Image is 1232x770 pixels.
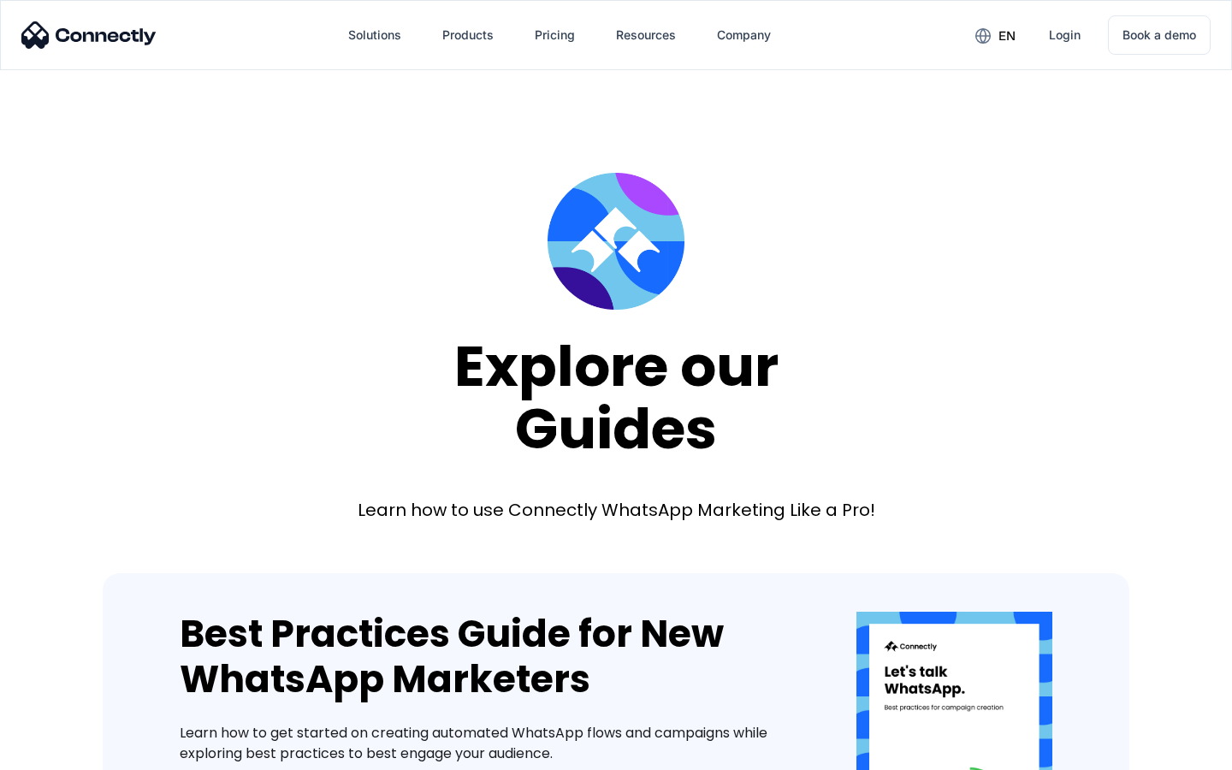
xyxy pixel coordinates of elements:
[717,23,771,47] div: Company
[616,23,676,47] div: Resources
[535,23,575,47] div: Pricing
[348,23,401,47] div: Solutions
[17,740,103,764] aside: Language selected: English
[521,15,589,56] a: Pricing
[442,23,494,47] div: Products
[180,612,805,702] div: Best Practices Guide for New WhatsApp Marketers
[1108,15,1211,55] a: Book a demo
[454,335,779,459] div: Explore our Guides
[998,24,1016,48] div: en
[21,21,157,49] img: Connectly Logo
[358,498,875,522] div: Learn how to use Connectly WhatsApp Marketing Like a Pro!
[1035,15,1094,56] a: Login
[1049,23,1081,47] div: Login
[180,723,805,764] div: Learn how to get started on creating automated WhatsApp flows and campaigns while exploring best ...
[34,740,103,764] ul: Language list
